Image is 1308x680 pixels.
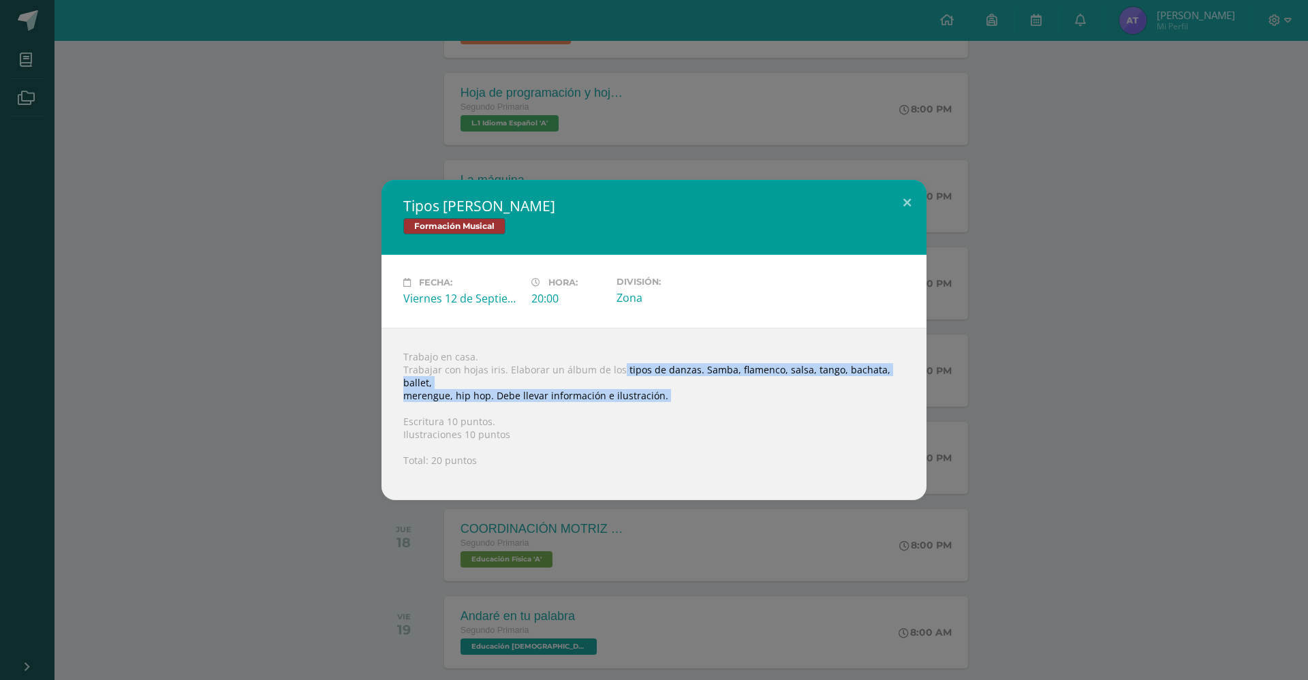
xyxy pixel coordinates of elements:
span: Formación Musical [403,218,505,234]
div: Trabajo en casa. Trabajar con hojas iris. Elaborar un álbum de los tipos de danzas. Samba, flamen... [381,328,926,500]
span: Fecha: [419,277,452,288]
label: División: [617,277,734,287]
h2: Tipos [PERSON_NAME] [403,196,905,215]
div: Zona [617,290,734,305]
div: 20:00 [531,291,606,306]
span: Hora: [548,277,578,288]
div: Viernes 12 de Septiembre [403,291,520,306]
button: Close (Esc) [888,180,926,226]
